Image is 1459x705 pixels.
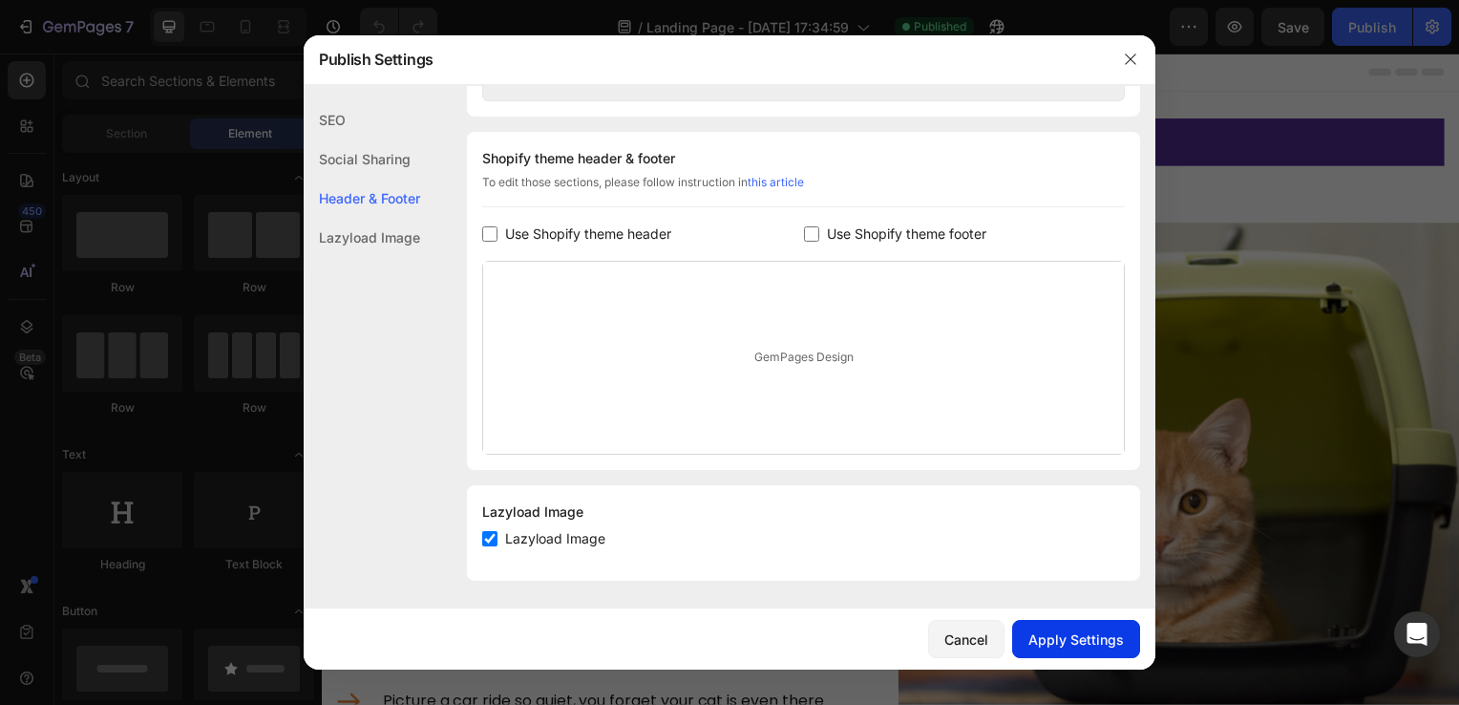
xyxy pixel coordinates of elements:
span: This natural solution restores the invisible pheromone signals that once kept your cat calm and s... [2,450,521,562]
div: GemPages Design [483,262,1124,454]
div: Social Sharing [304,139,420,179]
div: Open Intercom Messenger [1394,611,1440,657]
div: Shopify theme header & footer [482,147,1125,170]
div: Cancel [944,630,988,650]
div: Lazyload Image [482,501,1125,523]
p: Picture a car ride so quiet, you forget your cat is even there [61,640,563,668]
span: Use Shopify theme footer [827,223,986,246]
span: Use Shopify theme header [505,223,671,246]
button: Apply Settings [1012,620,1140,658]
button: Cancel [928,620,1004,658]
p: Imagine opening the carrier without a single scratch or hiss [61,590,563,618]
div: SEO [304,100,420,139]
div: To edit those sections, please follow instruction in [482,174,1125,207]
a: this article [748,175,804,189]
span: Lazyload Image [505,527,605,550]
div: Header & Footer [304,179,420,218]
div: Publish Settings [304,34,1106,84]
div: Apply Settings [1028,630,1124,650]
div: Lazyload Image [304,218,420,257]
